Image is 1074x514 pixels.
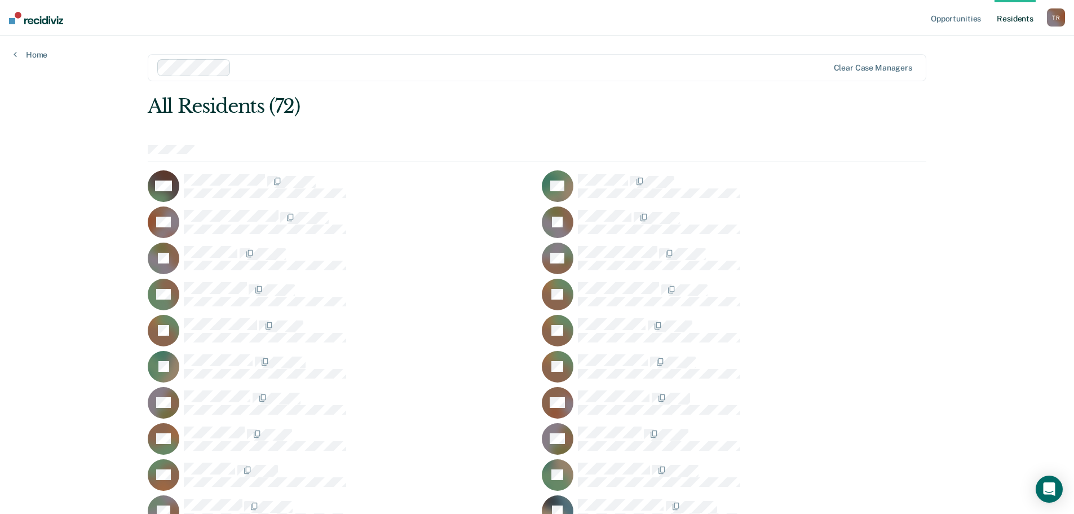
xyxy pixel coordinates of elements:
button: TR [1047,8,1065,27]
a: Home [14,50,47,60]
div: Clear case managers [834,63,912,73]
div: All Residents (72) [148,95,771,118]
img: Recidiviz [9,12,63,24]
div: T R [1047,8,1065,27]
div: Open Intercom Messenger [1036,476,1063,503]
